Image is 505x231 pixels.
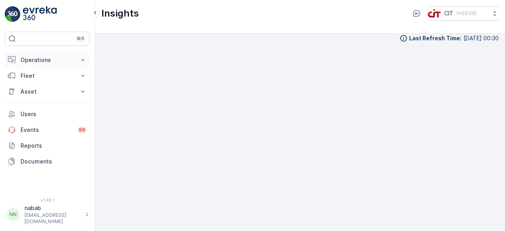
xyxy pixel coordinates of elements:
[24,204,81,212] p: nabab
[5,68,90,84] button: Fleet
[21,56,74,64] p: Operations
[21,110,87,118] p: Users
[5,154,90,169] a: Documents
[428,9,441,18] img: cit-logo_pOk6rL0.png
[7,208,19,221] div: NN
[24,212,81,225] p: [EMAIL_ADDRESS][DOMAIN_NAME]
[5,106,90,122] a: Users
[409,34,462,42] p: Last Refresh Time :
[23,6,57,22] img: logo_light-DOdMpM7g.png
[428,6,499,21] button: CIT(+03:00)
[21,126,73,134] p: Events
[456,10,477,17] p: ( +03:00 )
[444,9,453,17] p: CIT
[5,138,90,154] a: Reports
[79,127,86,133] p: 99
[464,34,499,42] p: [DATE] 00:30
[77,36,84,42] p: ⌘B
[101,7,139,20] p: Insights
[5,204,90,225] button: NNnabab[EMAIL_ADDRESS][DOMAIN_NAME]
[5,122,90,138] a: Events99
[21,72,74,80] p: Fleet
[21,158,87,165] p: Documents
[5,6,21,22] img: logo
[5,84,90,100] button: Asset
[5,198,90,203] span: v 1.48.1
[21,142,87,150] p: Reports
[5,52,90,68] button: Operations
[21,88,74,96] p: Asset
